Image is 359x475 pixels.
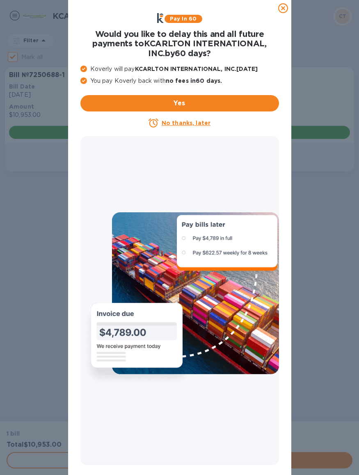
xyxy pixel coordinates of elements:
h1: Would you like to delay this and all future payments to KCARLTON INTERNATIONAL, INC. by 60 days ? [80,30,279,58]
p: You pay Koverly back with [80,77,279,85]
b: Pay in 60 [170,16,197,22]
button: Yes [80,95,279,111]
p: Koverly will pay [80,65,279,73]
span: Yes [87,98,272,108]
b: no fees in 60 days . [166,77,222,84]
u: No thanks, later [162,120,210,126]
b: KCARLTON INTERNATIONAL, INC. [DATE] [135,66,258,72]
